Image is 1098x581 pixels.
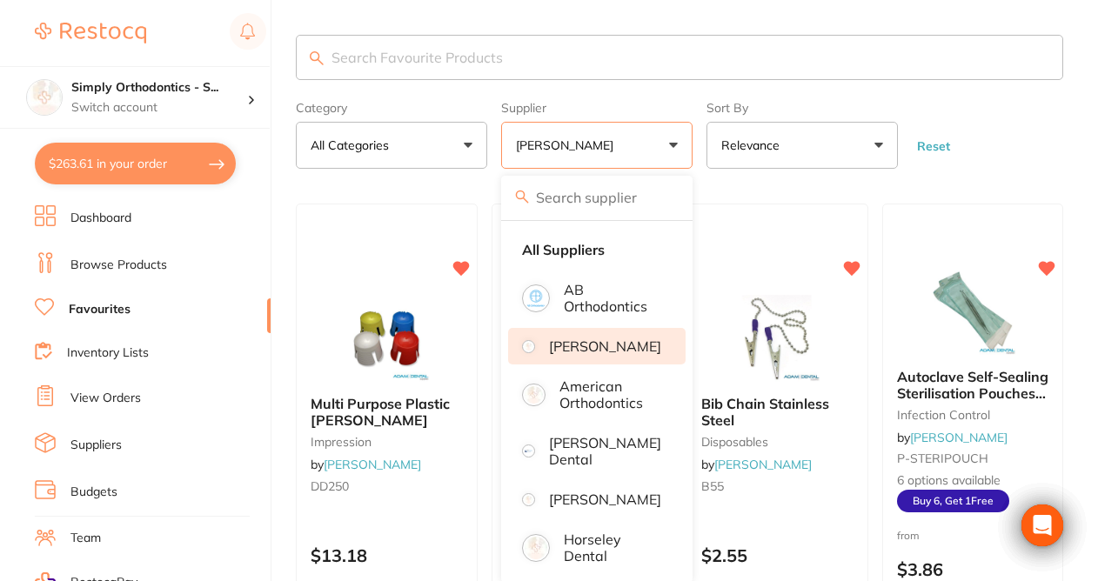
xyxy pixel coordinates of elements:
img: Erskine Dental [525,447,532,455]
input: Search Favourite Products [296,35,1063,80]
p: Relevance [721,137,787,154]
strong: All Suppliers [522,242,605,257]
span: by [897,430,1008,445]
img: Autoclave Self-Sealing Sterilisation Pouches 200/pk [916,268,1029,355]
span: Buy 6, Get 1 Free [897,490,1009,512]
p: Horseley Dental [564,531,661,564]
img: Bib Chain Stainless Steel [720,295,834,382]
img: Multi Purpose Plastic Dappen [330,295,443,382]
span: Autoclave Self-Sealing Sterilisation Pouches 200/pk [897,368,1048,417]
img: Horseley Dental [525,537,547,559]
small: disposables [701,435,854,449]
label: Sort By [706,101,898,115]
span: P-STERIPOUCH [897,451,988,466]
span: from [897,529,920,542]
a: Dashboard [70,210,131,227]
a: Browse Products [70,257,167,274]
button: [PERSON_NAME] [501,122,693,169]
a: [PERSON_NAME] [910,430,1008,445]
p: $2.55 [701,545,854,565]
p: $13.18 [311,545,463,565]
a: [PERSON_NAME] [714,457,812,472]
button: Relevance [706,122,898,169]
p: $3.86 [897,559,1049,579]
b: Multi Purpose Plastic Dappen [311,396,463,428]
span: 6 options available [897,472,1049,490]
span: by [701,457,812,472]
p: [PERSON_NAME] [549,491,661,507]
img: Simply Orthodontics - Sydenham [27,80,62,115]
label: Category [296,101,487,115]
div: Open Intercom Messenger [1021,504,1063,546]
button: Reset [912,138,955,154]
span: Bib Chain Stainless Steel [701,395,829,428]
button: All Categories [296,122,487,169]
span: B55 [701,478,724,494]
a: Suppliers [70,437,122,454]
p: AB Orthodontics [564,282,661,314]
a: Budgets [70,484,117,501]
b: Bib Chain Stainless Steel [701,396,854,428]
small: impression [311,435,463,449]
img: American Orthodontics [525,386,543,404]
h4: Simply Orthodontics - Sydenham [71,79,247,97]
p: [PERSON_NAME] [516,137,620,154]
label: Supplier [501,101,693,115]
span: Multi Purpose Plastic [PERSON_NAME] [311,395,450,428]
a: Restocq Logo [35,13,146,53]
b: Autoclave Self-Sealing Sterilisation Pouches 200/pk [897,369,1049,401]
a: Team [70,530,101,547]
input: Search supplier [501,176,693,219]
a: Inventory Lists [67,344,149,362]
button: $263.61 in your order [35,143,236,184]
img: AB Orthodontics [525,287,547,310]
span: DD250 [311,478,349,494]
p: Switch account [71,99,247,117]
img: Restocq Logo [35,23,146,43]
p: [PERSON_NAME] [549,338,661,354]
a: View Orders [70,390,141,407]
p: All Categories [311,137,396,154]
img: Adam Dental [525,343,532,351]
a: [PERSON_NAME] [324,457,421,472]
p: [PERSON_NAME] Dental [549,435,661,467]
img: Henry Schein Halas [525,496,532,504]
p: American Orthodontics [559,378,662,411]
a: Favourites [69,301,131,318]
li: Clear selection [508,231,686,268]
small: infection control [897,408,1049,422]
span: by [311,457,421,472]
